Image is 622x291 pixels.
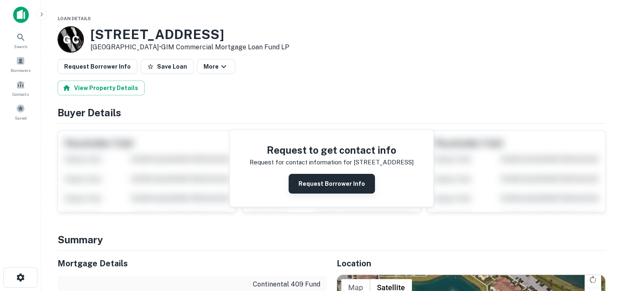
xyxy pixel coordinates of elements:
[58,16,91,21] span: Loan Details
[2,53,39,75] a: Borrowers
[14,43,28,50] span: Search
[58,59,137,74] button: Request Borrower Info
[289,174,375,194] button: Request Borrower Info
[2,77,39,99] a: Contacts
[354,157,414,167] p: [STREET_ADDRESS]
[63,32,79,48] p: G C
[15,115,27,121] span: Saved
[12,91,29,97] span: Contacts
[58,81,145,95] button: View Property Details
[141,59,194,74] button: Save Loan
[581,225,622,265] iframe: Chat Widget
[13,7,29,23] img: capitalize-icon.png
[161,43,289,51] a: GIM Commercial Mortgage Loan Fund LP
[58,105,606,120] h4: Buyer Details
[197,59,235,74] button: More
[250,143,414,157] h4: Request to get contact info
[337,257,606,270] h5: Location
[2,101,39,123] a: Saved
[58,232,606,247] h4: Summary
[585,271,601,288] button: Rotate map clockwise
[250,157,352,167] p: Request for contact information for
[90,42,289,52] p: [GEOGRAPHIC_DATA] •
[11,67,30,74] span: Borrowers
[90,27,289,42] h3: [STREET_ADDRESS]
[58,257,327,270] h5: Mortgage Details
[2,29,39,51] a: Search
